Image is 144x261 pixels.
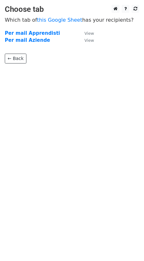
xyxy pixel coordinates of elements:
[78,30,94,36] a: View
[78,37,94,43] a: View
[84,38,94,43] small: View
[5,30,60,36] a: Per mail Apprendisti
[5,54,26,63] a: ← Back
[37,17,82,23] a: this Google Sheet
[5,37,50,43] a: Per mail Aziende
[5,17,139,23] p: Which tab of has your recipients?
[5,5,139,14] h3: Choose tab
[84,31,94,36] small: View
